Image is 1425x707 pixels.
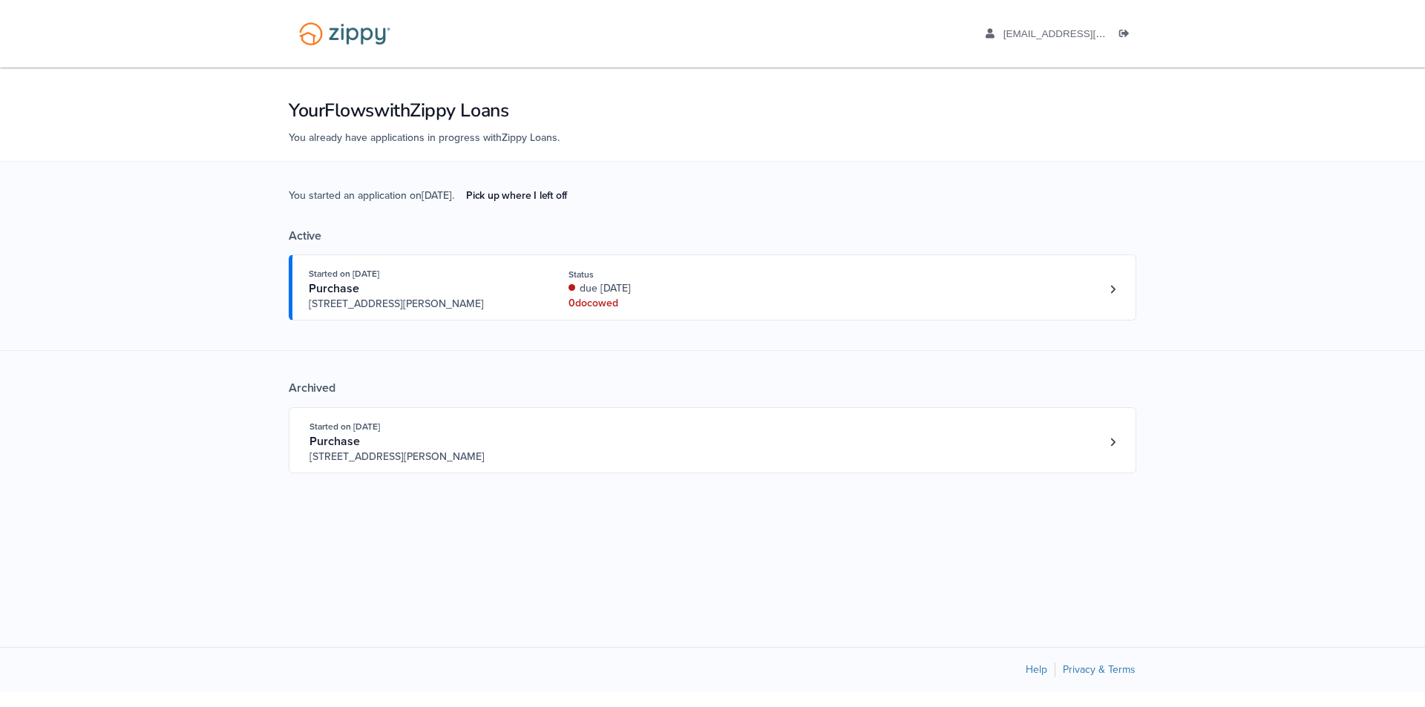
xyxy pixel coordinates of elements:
a: Pick up where I left off [454,183,579,208]
h1: Your Flows with Zippy Loans [289,98,1136,123]
img: Logo [289,15,400,53]
span: Purchase [309,281,359,296]
a: Log out [1119,28,1136,43]
div: Archived [289,381,1136,395]
a: Open loan 4228033 [289,254,1136,320]
a: Open loan 3802615 [289,407,1136,473]
a: Privacy & Terms [1063,663,1136,676]
span: You already have applications in progress with Zippy Loans . [289,131,560,144]
div: 0 doc owed [569,296,767,311]
span: [STREET_ADDRESS][PERSON_NAME] [309,450,536,464]
div: due [DATE] [569,281,767,296]
a: Help [1026,663,1047,676]
div: Status [569,268,767,281]
span: Started on [DATE] [309,421,380,432]
span: aaboley88@icloud.com [1003,28,1173,39]
span: You started an application on [DATE] . [289,188,579,228]
div: Active [289,228,1136,243]
a: Loan number 4228033 [1101,278,1124,300]
span: Purchase [309,434,360,449]
span: Started on [DATE] [309,269,379,279]
a: Loan number 3802615 [1101,431,1124,453]
a: edit profile [986,28,1173,43]
span: [STREET_ADDRESS][PERSON_NAME] [309,297,535,312]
